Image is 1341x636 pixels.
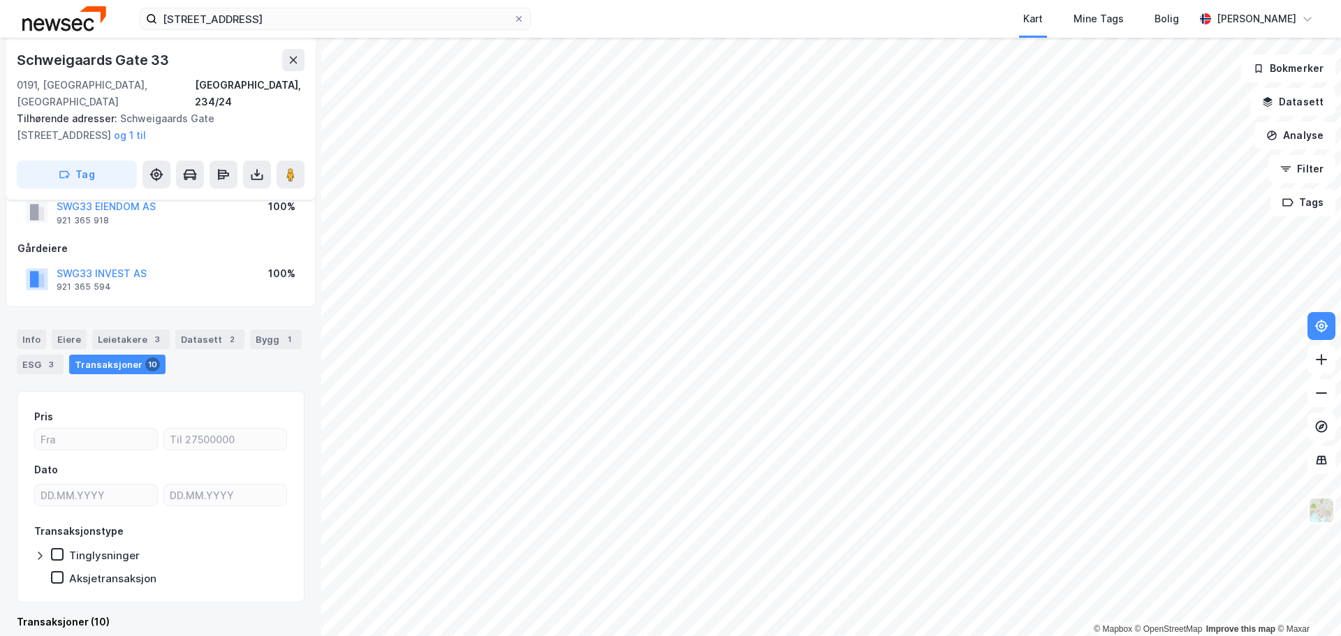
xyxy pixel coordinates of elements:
[17,240,304,257] div: Gårdeiere
[34,523,124,540] div: Transaksjonstype
[17,112,120,124] span: Tilhørende adresser:
[35,485,157,505] input: DD.MM.YYYY
[175,330,244,349] div: Datasett
[250,330,302,349] div: Bygg
[17,49,172,71] div: Schweigaards Gate 33
[69,549,140,562] div: Tinglysninger
[195,77,305,110] div: [GEOGRAPHIC_DATA], 234/24
[1217,10,1296,27] div: [PERSON_NAME]
[164,485,286,505] input: DD.MM.YYYY
[268,198,295,215] div: 100%
[1254,121,1335,149] button: Analyse
[52,330,87,349] div: Eiere
[1271,569,1341,636] iframe: Chat Widget
[282,332,296,346] div: 1
[1094,624,1132,634] a: Mapbox
[57,281,111,293] div: 921 365 594
[17,77,195,110] div: 0191, [GEOGRAPHIC_DATA], [GEOGRAPHIC_DATA]
[1241,54,1335,82] button: Bokmerker
[150,332,164,346] div: 3
[1155,10,1179,27] div: Bolig
[17,110,293,144] div: Schweigaards Gate [STREET_ADDRESS]
[35,429,157,450] input: Fra
[17,355,64,374] div: ESG
[157,8,513,29] input: Søk på adresse, matrikkel, gårdeiere, leietakere eller personer
[17,614,305,630] div: Transaksjoner (10)
[1268,155,1335,183] button: Filter
[17,330,46,349] div: Info
[1135,624,1203,634] a: OpenStreetMap
[57,215,109,226] div: 921 365 918
[1023,10,1043,27] div: Kart
[44,357,58,371] div: 3
[92,330,170,349] div: Leietakere
[145,357,160,371] div: 10
[164,429,286,450] input: Til 27500000
[34,408,53,425] div: Pris
[1270,188,1335,216] button: Tags
[1250,88,1335,116] button: Datasett
[225,332,239,346] div: 2
[22,6,106,31] img: newsec-logo.f6e21ccffca1b3a03d2d.png
[268,265,295,282] div: 100%
[1206,624,1275,634] a: Improve this map
[34,461,58,478] div: Dato
[69,572,156,585] div: Aksjetransaksjon
[1073,10,1124,27] div: Mine Tags
[1308,497,1335,524] img: Z
[69,355,166,374] div: Transaksjoner
[17,161,137,188] button: Tag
